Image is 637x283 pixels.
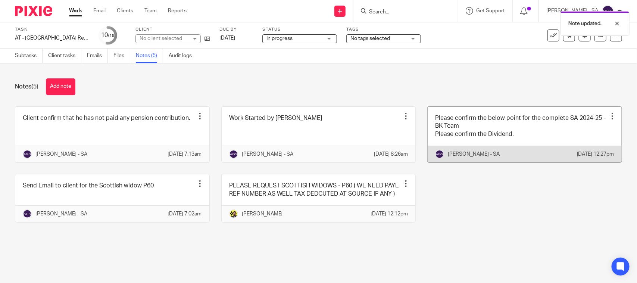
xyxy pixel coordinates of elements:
p: [DATE] 12:12pm [371,210,408,218]
a: Team [144,7,157,15]
div: AT - [GEOGRAPHIC_DATA] Return - PE [DATE] [15,34,90,42]
a: Reports [168,7,187,15]
a: Clients [117,7,133,15]
a: Work [69,7,82,15]
p: [PERSON_NAME] [242,210,283,218]
img: svg%3E [435,150,444,159]
span: In progress [266,36,293,41]
p: [PERSON_NAME] - SA [448,150,500,158]
p: [DATE] 8:26am [374,150,408,158]
div: 10 [101,31,115,40]
a: Audit logs [169,49,197,63]
span: [DATE] [219,35,235,41]
p: [DATE] 7:13am [168,150,202,158]
img: svg%3E [602,5,614,17]
div: No client selected [140,35,188,42]
a: Client tasks [48,49,81,63]
label: Due by [219,27,253,32]
p: [PERSON_NAME] - SA [35,150,87,158]
label: Client [135,27,210,32]
a: Notes (5) [136,49,163,63]
p: [PERSON_NAME] - SA [35,210,87,218]
span: No tags selected [350,36,390,41]
label: Task [15,27,90,32]
img: Netra-New-Starbridge-Yellow.jpg [229,209,238,218]
a: Subtasks [15,49,43,63]
img: Pixie [15,6,52,16]
img: svg%3E [23,209,32,218]
img: svg%3E [229,150,238,159]
div: AT - SA Return - PE 05-04-2025 [15,34,90,42]
span: (5) [31,84,38,90]
p: Note updated. [568,20,602,27]
img: svg%3E [23,150,32,159]
p: [PERSON_NAME] - SA [242,150,294,158]
button: Add note [46,78,75,95]
p: [DATE] 7:02am [168,210,202,218]
label: Status [262,27,337,32]
h1: Notes [15,83,38,91]
small: /19 [108,34,115,38]
a: Email [93,7,106,15]
a: Emails [87,49,108,63]
a: Files [113,49,130,63]
p: [DATE] 12:27pm [577,150,614,158]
